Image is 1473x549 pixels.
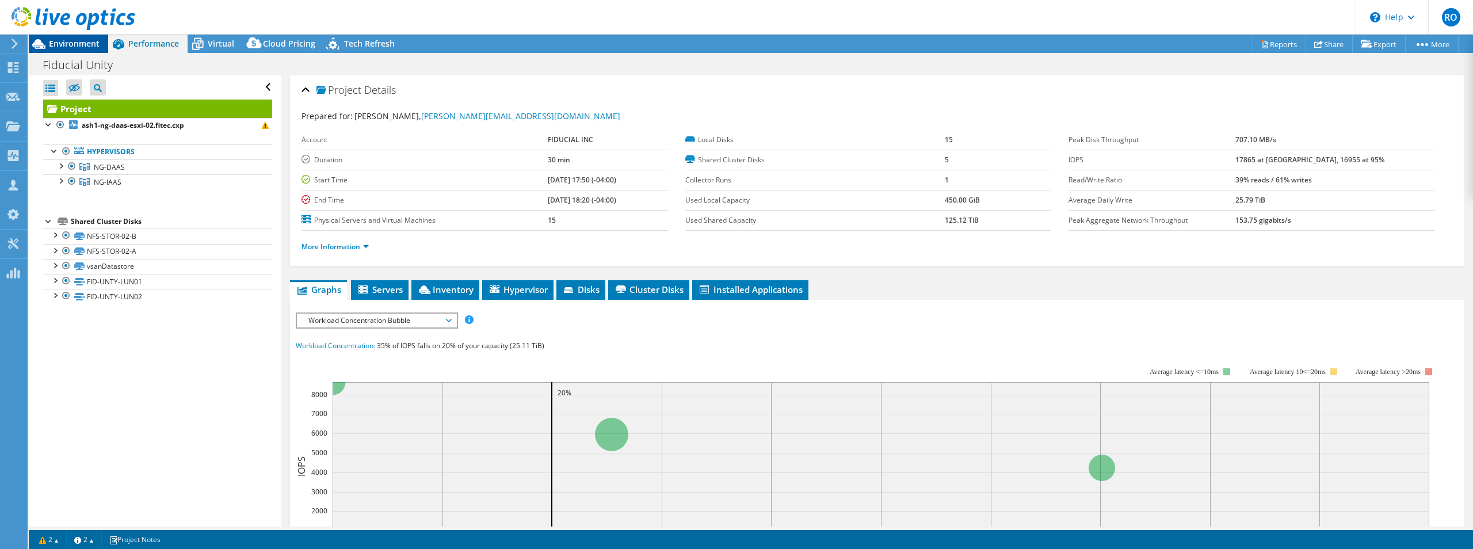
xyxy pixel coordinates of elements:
b: 450.00 GiB [945,195,980,205]
a: 2 [66,532,102,547]
a: More Information [302,242,369,251]
a: FID-UNTY-LUN02 [43,289,272,304]
span: Inventory [417,284,474,295]
b: 17865 at [GEOGRAPHIC_DATA], 16955 at 95% [1235,155,1384,165]
a: Project [43,100,272,118]
a: [PERSON_NAME][EMAIL_ADDRESS][DOMAIN_NAME] [421,110,620,121]
b: [DATE] 17:50 (-04:00) [548,175,616,185]
a: 2 [31,532,67,547]
label: Read/Write Ratio [1069,174,1235,186]
label: Collector Runs [685,174,945,186]
a: Reports [1251,35,1306,53]
a: ash1-ng-daas-esxi-02.fitec.cxp [43,118,272,133]
h1: Fiducial Unity [37,59,131,71]
tspan: Average latency <=10ms [1150,368,1219,376]
b: ash1-ng-daas-esxi-02.fitec.cxp [82,120,184,130]
b: FIDUCIAL INC [548,135,593,144]
label: Peak Aggregate Network Throughput [1069,215,1235,226]
label: Local Disks [685,134,945,146]
span: Performance [128,38,179,49]
text: 8000 [311,390,327,399]
b: 25.79 TiB [1235,195,1265,205]
label: Prepared for: [302,110,353,121]
span: Cluster Disks [614,284,684,295]
a: NG-DAAS [43,159,272,174]
span: Virtual [208,38,234,49]
span: Hypervisor [488,284,548,295]
a: NFS-STOR-02-B [43,228,272,243]
b: 39% reads / 61% writes [1235,175,1312,185]
span: Graphs [296,284,341,295]
text: 6000 [311,428,327,438]
span: RO [1442,8,1460,26]
a: FID-UNTY-LUN01 [43,274,272,289]
b: [DATE] 18:20 (-04:00) [548,195,616,205]
a: NFS-STOR-02-A [43,244,272,259]
span: 35% of IOPS falls on 20% of your capacity (25.11 TiB) [377,341,544,350]
label: Start Time [302,174,547,186]
span: Workload Concentration: [296,341,375,350]
b: 125.12 TiB [945,215,979,225]
svg: \n [1370,12,1380,22]
a: Share [1306,35,1353,53]
label: Average Daily Write [1069,195,1235,206]
div: Shared Cluster Disks [71,215,272,228]
label: IOPS [1069,154,1235,166]
span: [PERSON_NAME], [354,110,620,121]
b: 707.10 MB/s [1235,135,1276,144]
label: Physical Servers and Virtual Machines [302,215,547,226]
label: Account [302,134,547,146]
span: Servers [357,284,403,295]
text: 4000 [311,467,327,477]
span: Environment [49,38,100,49]
a: vsanDatastore [43,259,272,274]
a: Export [1352,35,1406,53]
label: Peak Disk Throughput [1069,134,1235,146]
label: Shared Cluster Disks [685,154,945,166]
text: 5000 [311,448,327,457]
b: 5 [945,155,949,165]
text: 2000 [311,506,327,516]
label: Used Local Capacity [685,195,945,206]
b: 15 [945,135,953,144]
a: Project Notes [101,532,169,547]
a: More [1405,35,1459,53]
a: NG-IAAS [43,174,272,189]
b: 153.75 gigabits/s [1235,215,1291,225]
b: 1 [945,175,949,185]
label: Duration [302,154,547,166]
text: 20% [558,388,571,398]
text: Average latency >20ms [1356,368,1421,376]
span: Installed Applications [698,284,803,295]
span: Disks [562,284,600,295]
span: NG-DAAS [94,162,125,172]
span: Cloud Pricing [263,38,315,49]
span: Details [364,83,396,97]
label: End Time [302,195,547,206]
a: Hypervisors [43,144,272,159]
tspan: Average latency 10<=20ms [1250,368,1326,376]
span: Workload Concentration Bubble [303,314,451,327]
b: 30 min [548,155,570,165]
span: NG-IAAS [94,177,121,187]
text: 3000 [311,487,327,497]
text: 7000 [311,409,327,418]
span: Project [316,85,361,96]
text: 1000 [311,525,327,535]
span: Tech Refresh [344,38,395,49]
text: IOPS [295,456,308,476]
label: Used Shared Capacity [685,215,945,226]
b: 15 [548,215,556,225]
